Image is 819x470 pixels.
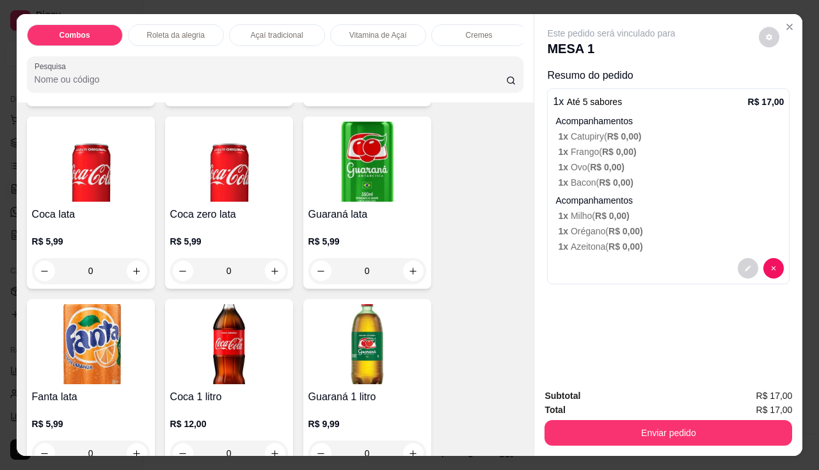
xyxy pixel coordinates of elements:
[147,30,205,40] p: Roleta da alegria
[403,261,424,281] button: increase-product-quantity
[32,235,150,248] p: R$ 5,99
[555,115,784,127] p: Acompanhamentos
[748,95,784,108] p: R$ 17,00
[170,235,288,248] p: R$ 5,99
[311,261,331,281] button: decrease-product-quantity
[595,211,630,221] span: R$ 0,00 )
[349,30,407,40] p: Vitamina de Açaí
[311,443,331,464] button: decrease-product-quantity
[779,17,800,37] button: Close
[35,61,70,72] label: Pesquisa
[599,177,633,188] span: R$ 0,00 )
[170,207,288,222] h4: Coca zero lata
[60,30,90,40] p: Combos
[558,225,784,238] p: Orégano (
[308,207,426,222] h4: Guaraná lata
[127,443,147,464] button: increase-product-quantity
[173,443,193,464] button: decrease-product-quantity
[308,304,426,384] img: product-image
[738,258,758,279] button: decrease-product-quantity
[251,30,303,40] p: Açaí tradicional
[32,389,150,405] h4: Fanta lata
[32,417,150,430] p: R$ 5,99
[756,403,793,417] span: R$ 17,00
[547,68,790,83] p: Resumo do pedido
[608,241,643,252] span: R$ 0,00 )
[173,261,193,281] button: decrease-product-quantity
[558,211,570,221] span: 1 x
[170,417,288,430] p: R$ 12,00
[308,122,426,202] img: product-image
[558,241,570,252] span: 1 x
[265,261,285,281] button: increase-product-quantity
[35,443,55,464] button: decrease-product-quantity
[608,226,643,236] span: R$ 0,00 )
[308,417,426,430] p: R$ 9,99
[170,122,288,202] img: product-image
[756,389,793,403] span: R$ 17,00
[607,131,642,142] span: R$ 0,00 )
[763,258,784,279] button: decrease-product-quantity
[127,261,147,281] button: increase-product-quantity
[553,94,622,109] p: 1 x
[558,131,570,142] span: 1 x
[545,405,565,415] strong: Total
[545,420,792,446] button: Enviar pedido
[35,73,506,86] input: Pesquisa
[567,97,622,107] span: Até 5 sabores
[545,391,580,401] strong: Subtotal
[32,304,150,384] img: product-image
[265,443,285,464] button: increase-product-quantity
[547,40,675,58] p: MESA 1
[466,30,493,40] p: Cremes
[558,145,784,158] p: Frango (
[558,176,784,189] p: Bacon (
[558,162,570,172] span: 1 x
[547,27,675,40] p: Este pedido será vinculado para
[558,161,784,174] p: Ovo (
[35,261,55,281] button: decrease-product-quantity
[32,122,150,202] img: product-image
[558,177,570,188] span: 1 x
[558,226,570,236] span: 1 x
[558,240,784,253] p: Azeitona (
[590,162,624,172] span: R$ 0,00 )
[170,304,288,384] img: product-image
[558,130,784,143] p: Catupiry (
[558,147,570,157] span: 1 x
[558,209,784,222] p: Milho (
[759,27,779,47] button: decrease-product-quantity
[170,389,288,405] h4: Coca 1 litro
[555,194,784,207] p: Acompanhamentos
[308,389,426,405] h4: Guaraná 1 litro
[403,443,424,464] button: increase-product-quantity
[308,235,426,248] p: R$ 5,99
[602,147,637,157] span: R$ 0,00 )
[32,207,150,222] h4: Coca lata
